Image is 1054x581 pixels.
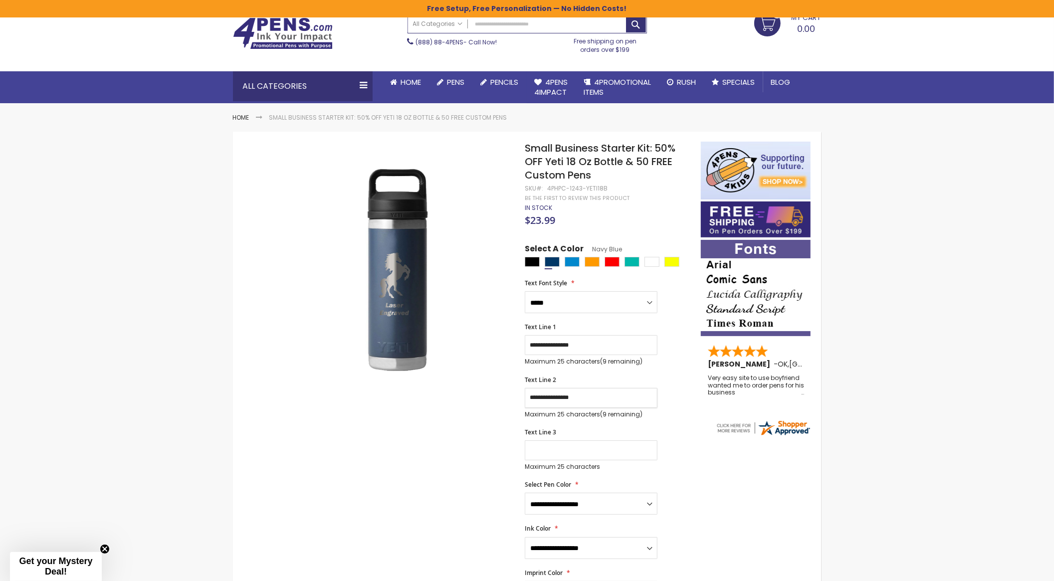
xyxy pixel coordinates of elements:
[565,257,580,267] div: Big Wave Blue
[525,204,552,212] div: Availability
[525,203,552,212] span: In stock
[723,77,755,87] span: Specials
[233,113,249,122] a: Home
[545,257,560,267] div: Navy Blue
[269,114,507,122] li: Small Business Starter Kit: 50% OFF Yeti 18 Oz Bottle & 50 FREE Custom Pens
[525,184,543,193] strong: SKU
[708,375,805,396] div: Very easy site to use boyfriend wanted me to order pens for his business
[708,359,774,369] span: [PERSON_NAME]
[715,419,811,437] img: 4pens.com widget logo
[473,71,527,93] a: Pencils
[771,77,791,87] span: Blog
[429,71,473,93] a: Pens
[525,569,563,577] span: Imprint Color
[525,243,584,257] span: Select A Color
[972,554,1054,581] iframe: Google Customer Reviews
[525,480,571,489] span: Select Pen Color
[284,156,512,384] img: navy-blue-4phpc-ces-yeti18b-authentic-yeti-18-oz-bottle_1_1_1.jpg
[19,556,92,577] span: Get your Mystery Deal!
[644,257,659,267] div: White
[408,15,468,32] a: All Categories
[754,10,822,35] a: 0.00 0
[547,185,608,193] div: 4PHPC-1243-YETI18B
[563,33,647,53] div: Free shipping on pen orders over $199
[525,428,556,436] span: Text Line 3
[701,240,811,336] img: font-personalization-examples
[584,245,622,253] span: Navy Blue
[774,359,862,369] span: - ,
[677,77,696,87] span: Rush
[416,38,464,46] a: (888) 88-4PENS
[233,17,333,49] img: 4Pens Custom Pens and Promotional Products
[605,257,620,267] div: Red
[715,430,811,439] a: 4pens.com certificate URL
[659,71,704,93] a: Rush
[701,201,811,237] img: Free shipping on orders over $199
[664,257,679,267] div: Yellow
[525,323,556,331] span: Text Line 1
[585,257,600,267] div: Orange
[100,544,110,554] button: Close teaser
[763,71,799,93] a: Blog
[600,357,642,366] span: (9 remaining)
[401,77,422,87] span: Home
[491,77,519,87] span: Pencils
[798,22,816,35] span: 0.00
[525,279,567,287] span: Text Font Style
[789,359,862,369] span: [GEOGRAPHIC_DATA]
[413,20,463,28] span: All Categories
[525,257,540,267] div: Black
[584,77,651,97] span: 4PROMOTIONAL ITEMS
[233,71,373,101] div: All Categories
[778,359,788,369] span: OK
[525,194,630,202] a: Be the first to review this product
[10,552,102,581] div: Get your Mystery Deal!Close teaser
[600,410,642,418] span: (9 remaining)
[447,77,465,87] span: Pens
[525,410,657,418] p: Maximum 25 characters
[525,376,556,384] span: Text Line 2
[416,38,497,46] span: - Call Now!
[527,71,576,104] a: 4Pens4impact
[525,463,657,471] p: Maximum 25 characters
[576,71,659,104] a: 4PROMOTIONALITEMS
[625,257,639,267] div: Teal
[535,77,568,97] span: 4Pens 4impact
[525,524,551,533] span: Ink Color
[525,358,657,366] p: Maximum 25 characters
[383,71,429,93] a: Home
[525,141,675,182] span: Small Business Starter Kit: 50% OFF Yeti 18 Oz Bottle & 50 FREE Custom Pens
[704,71,763,93] a: Specials
[525,213,555,227] span: $23.99
[701,142,811,199] img: 4pens 4 kids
